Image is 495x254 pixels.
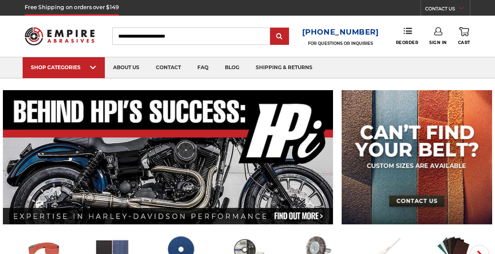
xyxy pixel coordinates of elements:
a: [PHONE_NUMBER] [302,26,379,38]
img: Banner for an interview featuring Horsepower Inc who makes Harley performance upgrades featured o... [3,90,333,224]
span: Cart [458,40,470,45]
input: Submit [271,28,288,45]
p: FOR QUESTIONS OR INQUIRIES [302,41,379,46]
span: Reorder [396,40,419,45]
a: blog [217,57,247,78]
div: SHOP CATEGORIES [31,64,97,70]
img: promo banner for custom belts. [342,90,492,224]
a: shipping & returns [247,57,321,78]
img: Empire Abrasives [25,23,95,50]
a: faq [189,57,217,78]
a: contact [148,57,189,78]
a: Cart [458,27,470,45]
a: CONTACT US [425,4,470,16]
a: about us [105,57,148,78]
a: Reorder [396,27,419,45]
span: Sign In [429,40,447,45]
